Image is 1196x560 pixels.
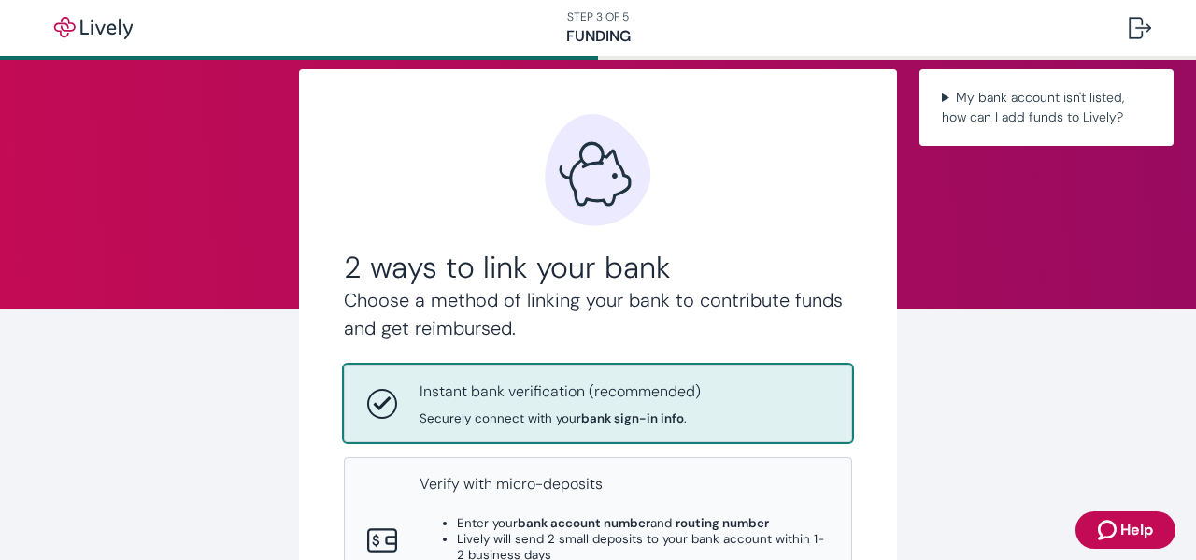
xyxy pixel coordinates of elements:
[1120,519,1153,541] span: Help
[367,525,397,555] svg: Micro-deposits
[420,473,829,495] p: Verify with micro-deposits
[367,389,397,419] svg: Instant bank verification
[518,515,650,531] strong: bank account number
[1098,519,1120,541] svg: Zendesk support icon
[420,381,701,403] p: Instant bank verification (recommended)
[934,84,1159,131] summary: My bank account isn't listed, how can I add funds to Lively?
[41,17,146,39] img: Lively
[676,515,769,531] strong: routing number
[1075,511,1175,549] button: Zendesk support iconHelp
[345,366,851,441] button: Instant bank verificationInstant bank verification (recommended)Securely connect with yourbank si...
[420,410,701,426] span: Securely connect with your .
[344,286,852,342] h4: Choose a method of linking your bank to contribute funds and get reimbursed.
[1114,6,1166,50] button: Log out
[344,249,852,286] h2: 2 ways to link your bank
[581,410,684,426] strong: bank sign-in info
[457,515,829,531] li: Enter your and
